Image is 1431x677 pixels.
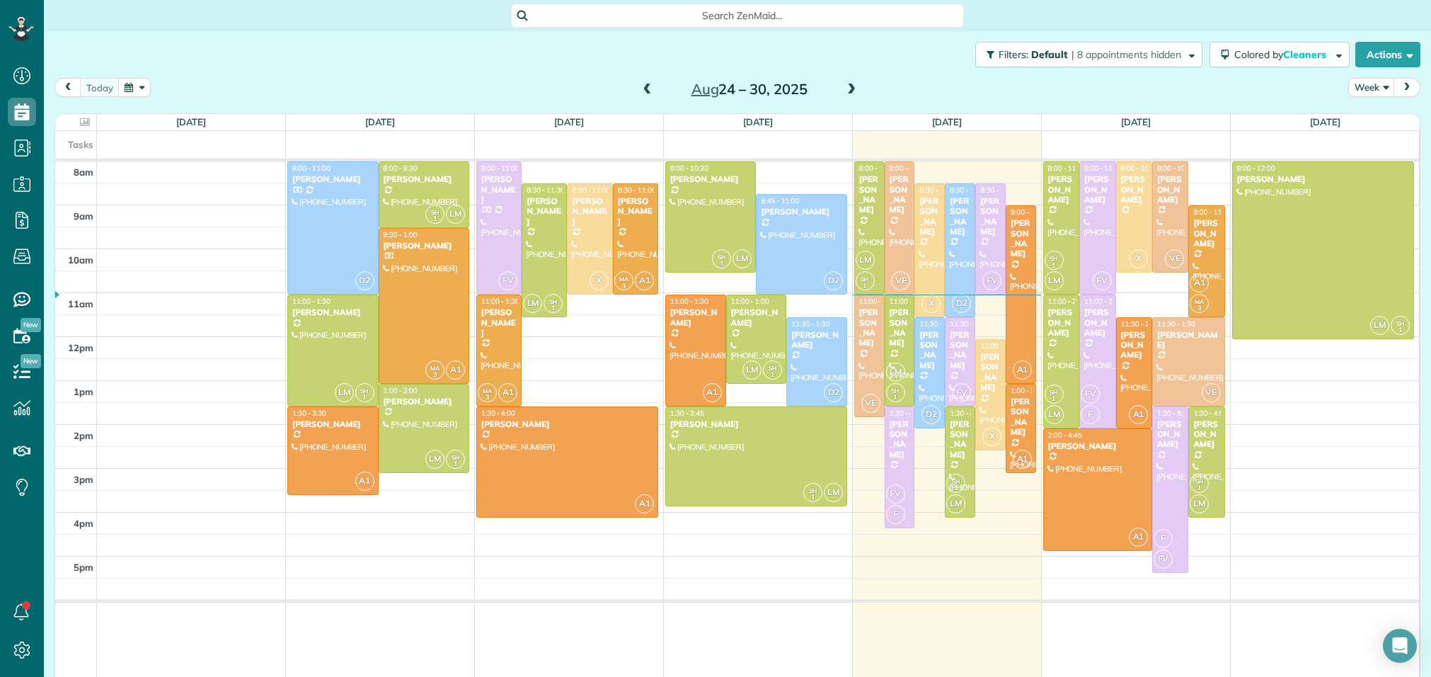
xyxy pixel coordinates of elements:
span: 1:30 - 4:00 [481,409,515,418]
span: VE [891,271,910,290]
span: 1:00 - 3:00 [1011,386,1045,395]
small: 1 [856,280,874,293]
span: LM [1370,316,1389,335]
span: 11:00 - 2:00 [1084,297,1122,306]
div: [PERSON_NAME] [669,419,843,429]
span: A1 [635,271,654,290]
span: FV [1081,385,1100,404]
span: 3pm [74,474,93,485]
span: SH [861,275,869,283]
span: New [21,318,41,332]
span: 8:00 - 11:00 [1048,164,1086,173]
div: [PERSON_NAME] [1010,218,1032,259]
small: 3 [478,391,496,404]
span: SH [769,364,777,372]
span: FV [886,484,905,504]
span: A1 [498,383,517,402]
div: [PERSON_NAME] [889,419,911,460]
span: 9:00 - 1:00 [1011,207,1045,217]
span: LM [446,205,465,224]
div: [PERSON_NAME] [1156,330,1221,351]
div: [PERSON_NAME] [979,196,1001,237]
div: [PERSON_NAME] [571,196,608,227]
div: [PERSON_NAME] [1047,441,1148,451]
span: 11:00 - 1:30 [481,297,519,306]
div: [PERSON_NAME] [481,174,517,205]
span: 9:30 - 1:00 [384,230,418,239]
div: [PERSON_NAME] [1084,307,1111,338]
span: 1:30 - 4:00 [1193,409,1227,418]
span: 5pm [74,562,93,573]
div: [PERSON_NAME] [292,307,374,317]
span: A1 [1013,450,1032,469]
span: 8:30 - 11:30 [527,186,565,195]
small: 1 [887,391,904,404]
span: LM [742,360,762,380]
div: Open Intercom Messenger [1383,629,1417,663]
span: SH [718,253,726,261]
small: 1 [1190,482,1208,495]
span: Aug [691,80,719,98]
div: [PERSON_NAME] [858,307,880,348]
span: 8:30 - 11:00 [980,186,1018,195]
small: 1 [1045,392,1063,406]
span: 11:30 - 2:00 [919,319,958,329]
span: FV [952,383,971,402]
h2: 24 – 30, 2025 [661,81,838,97]
span: MA [619,275,628,283]
span: F [1081,405,1100,424]
span: A1 [1190,273,1209,292]
div: [PERSON_NAME] [919,196,941,237]
span: FV [1154,550,1173,569]
a: [DATE] [1310,116,1340,127]
span: LM [523,294,542,313]
button: Colored byCleaners [1209,42,1350,67]
span: 11:30 - 1:30 [791,319,829,329]
span: 12:00 - 2:30 [980,341,1018,351]
span: 2pm [74,430,93,441]
span: 8:00 - 12:00 [1237,164,1275,173]
span: FV [1093,271,1112,290]
span: 10am [68,254,93,266]
span: A1 [355,472,374,491]
span: 11:00 - 1:00 [731,297,769,306]
small: 1 [804,491,822,504]
span: 2:00 - 4:45 [1048,431,1082,440]
a: [DATE] [1121,116,1151,127]
span: 8:00 - 11:00 [481,164,519,173]
button: Filters: Default | 8 appointments hidden [975,42,1202,67]
span: LM [1045,405,1064,424]
div: [PERSON_NAME] [1192,218,1220,249]
span: 8am [74,166,93,178]
span: 1:30 - 5:15 [1157,409,1191,418]
span: 1:30 - 3:30 [292,409,326,418]
span: VE [1165,249,1184,268]
div: [PERSON_NAME] [1120,174,1148,205]
span: MA [1195,297,1204,305]
span: D2 [824,271,843,290]
div: [PERSON_NAME] [1192,419,1220,450]
span: SH [431,208,439,216]
div: [PERSON_NAME] [730,307,783,328]
small: 1 [1391,324,1409,337]
div: [PERSON_NAME] [1084,174,1111,205]
small: 1 [544,302,562,315]
span: SH [952,477,960,485]
a: [DATE] [554,116,585,127]
span: SH [891,387,900,394]
span: 8:00 - 11:00 [292,164,331,173]
div: [PERSON_NAME] [919,330,941,371]
div: [PERSON_NAME] [1156,419,1184,450]
span: D2 [952,294,971,313]
span: LM [856,251,875,270]
div: [PERSON_NAME] [1010,397,1032,438]
span: 11:30 - 1:30 [1157,319,1195,329]
small: 1 [447,457,464,471]
span: 11:30 - 1:30 [950,319,988,329]
span: A1 [1129,405,1148,424]
span: Cleaners [1283,48,1328,61]
small: 1 [356,391,374,404]
small: 3 [1190,302,1208,315]
div: [PERSON_NAME] [889,307,911,348]
span: LM [425,450,444,469]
